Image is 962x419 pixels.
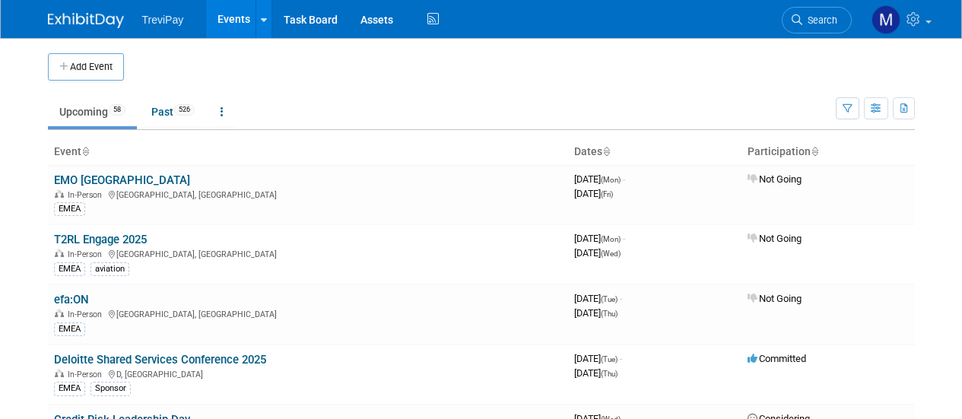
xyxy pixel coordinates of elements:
span: - [623,233,625,244]
span: Committed [748,353,806,364]
span: 526 [174,104,195,116]
span: Not Going [748,293,802,304]
span: Search [802,14,837,26]
th: Participation [741,139,915,165]
span: TreviPay [142,14,184,26]
span: [DATE] [574,173,625,185]
div: [GEOGRAPHIC_DATA], [GEOGRAPHIC_DATA] [54,188,562,200]
a: Deloitte Shared Services Conference 2025 [54,353,266,367]
span: [DATE] [574,188,613,199]
span: (Mon) [601,235,621,243]
a: efa:ON [54,293,89,306]
div: EMEA [54,382,85,395]
a: Past526 [140,97,206,126]
img: ExhibitDay [48,13,124,28]
a: EMO [GEOGRAPHIC_DATA] [54,173,190,187]
span: In-Person [68,370,106,379]
th: Event [48,139,568,165]
span: Not Going [748,233,802,244]
span: (Wed) [601,249,621,258]
a: Upcoming58 [48,97,137,126]
div: EMEA [54,262,85,276]
span: (Tue) [601,355,618,363]
span: In-Person [68,190,106,200]
div: Sponsor [90,382,131,395]
a: Search [782,7,852,33]
img: In-Person Event [55,370,64,377]
span: [DATE] [574,367,618,379]
span: - [623,173,625,185]
span: 58 [109,104,125,116]
span: [DATE] [574,353,622,364]
span: [DATE] [574,293,622,304]
div: aviation [90,262,129,276]
div: [GEOGRAPHIC_DATA], [GEOGRAPHIC_DATA] [54,247,562,259]
th: Dates [568,139,741,165]
img: In-Person Event [55,309,64,317]
img: In-Person Event [55,249,64,257]
div: [GEOGRAPHIC_DATA], [GEOGRAPHIC_DATA] [54,307,562,319]
div: D, [GEOGRAPHIC_DATA] [54,367,562,379]
span: (Fri) [601,190,613,198]
span: - [620,353,622,364]
span: (Thu) [601,370,618,378]
div: EMEA [54,322,85,336]
a: T2RL Engage 2025 [54,233,147,246]
a: Sort by Event Name [81,145,89,157]
span: [DATE] [574,307,618,319]
a: Sort by Start Date [602,145,610,157]
button: Add Event [48,53,124,81]
div: EMEA [54,202,85,216]
span: In-Person [68,249,106,259]
span: (Thu) [601,309,618,318]
span: - [620,293,622,304]
img: In-Person Event [55,190,64,198]
span: Not Going [748,173,802,185]
span: [DATE] [574,247,621,259]
span: [DATE] [574,233,625,244]
img: Maiia Khasina [872,5,900,34]
span: In-Person [68,309,106,319]
span: (Mon) [601,176,621,184]
a: Sort by Participation Type [811,145,818,157]
span: (Tue) [601,295,618,303]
